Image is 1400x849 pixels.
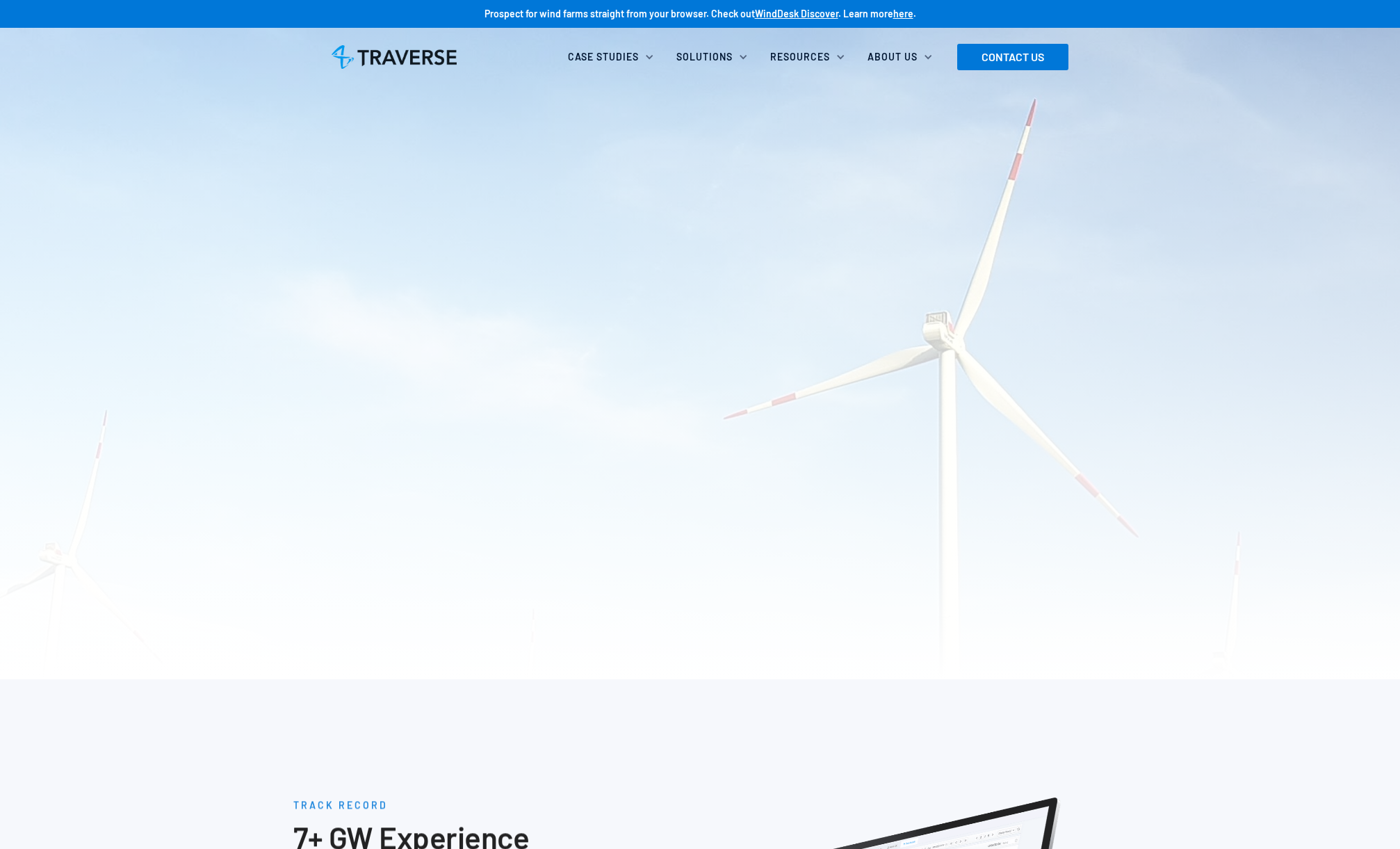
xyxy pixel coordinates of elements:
strong: . [913,8,916,19]
div: Case Studies [560,42,668,72]
div: Resources [770,50,830,64]
div: Case Studies [568,50,639,64]
div: Solutions [668,42,762,72]
p: TRACK RECORD [293,798,610,812]
div: About Us [868,50,918,64]
a: here [893,8,913,19]
div: Solutions [676,50,733,64]
div: About Us [859,42,947,72]
a: WindDesk Discover [755,8,838,19]
strong: Prospect for wind farms straight from your browser. Check out [485,8,755,19]
div: Resources [762,42,859,72]
a: CONTACT US [957,44,1068,70]
strong: . Learn more [838,8,893,19]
